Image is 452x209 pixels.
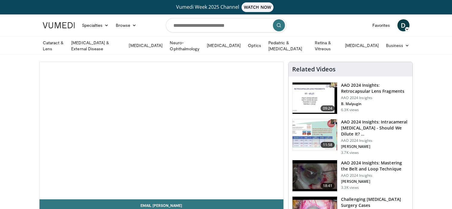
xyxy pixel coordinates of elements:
a: [MEDICAL_DATA] [341,39,382,51]
span: 09:24 [321,105,335,111]
video-js: Video Player [40,62,284,199]
a: 11:58 AAO 2024 Insights: Intracameral [MEDICAL_DATA] - Should We Dilute It? … AAO 2024 Insights [... [292,119,409,155]
img: 22a3a3a3-03de-4b31-bd81-a17540334f4a.150x105_q85_crop-smart_upscale.jpg [292,160,337,192]
span: 11:58 [321,142,335,148]
img: VuMedi Logo [43,22,75,28]
a: Specialties [78,19,112,31]
a: [MEDICAL_DATA] & External Disease [68,40,125,52]
p: 3.7K views [341,150,359,155]
img: 01f52a5c-6a53-4eb2-8a1d-dad0d168ea80.150x105_q85_crop-smart_upscale.jpg [292,83,337,114]
img: de733f49-b136-4bdc-9e00-4021288efeb7.150x105_q85_crop-smart_upscale.jpg [292,119,337,151]
a: Favorites [369,19,394,31]
h3: AAO 2024 Insights: Retrocapsular Lens Fragments [341,82,409,94]
p: 6.3K views [341,108,359,112]
a: 18:41 AAO 2024 Insights: Mastering the Belt and Loop Technique AAO 2024 Insights [PERSON_NAME] 3.... [292,160,409,192]
a: D [397,19,409,31]
a: Vumedi Week 2025 ChannelWATCH NOW [44,2,409,12]
p: [PERSON_NAME] [341,144,409,149]
a: Retina & Vitreous [311,40,341,52]
h4: Related Videos [292,66,336,73]
a: [MEDICAL_DATA] [203,39,244,51]
p: B. Malyugin [341,101,409,106]
a: Browse [112,19,140,31]
a: Neuro-Ophthalmology [166,40,203,52]
a: [MEDICAL_DATA] [125,39,166,51]
h3: AAO 2024 Insights: Intracameral [MEDICAL_DATA] - Should We Dilute It? … [341,119,409,137]
span: 18:41 [321,183,335,189]
p: [PERSON_NAME] [341,179,409,184]
a: Pediatric & [MEDICAL_DATA] [265,40,311,52]
a: Optics [244,39,264,51]
span: WATCH NOW [242,2,273,12]
h3: AAO 2024 Insights: Mastering the Belt and Loop Technique [341,160,409,172]
input: Search topics, interventions [166,18,286,33]
p: AAO 2024 Insights [341,173,409,178]
p: 3.3K views [341,185,359,190]
a: Business [382,39,413,51]
p: AAO 2024 Insights [341,138,409,143]
p: AAO 2024 Insights [341,95,409,100]
a: Cataract & Lens [39,40,68,52]
h3: Challenging [MEDICAL_DATA] Surgery Cases [341,196,409,208]
a: 09:24 AAO 2024 Insights: Retrocapsular Lens Fragments AAO 2024 Insights B. Malyugin 6.3K views [292,82,409,114]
